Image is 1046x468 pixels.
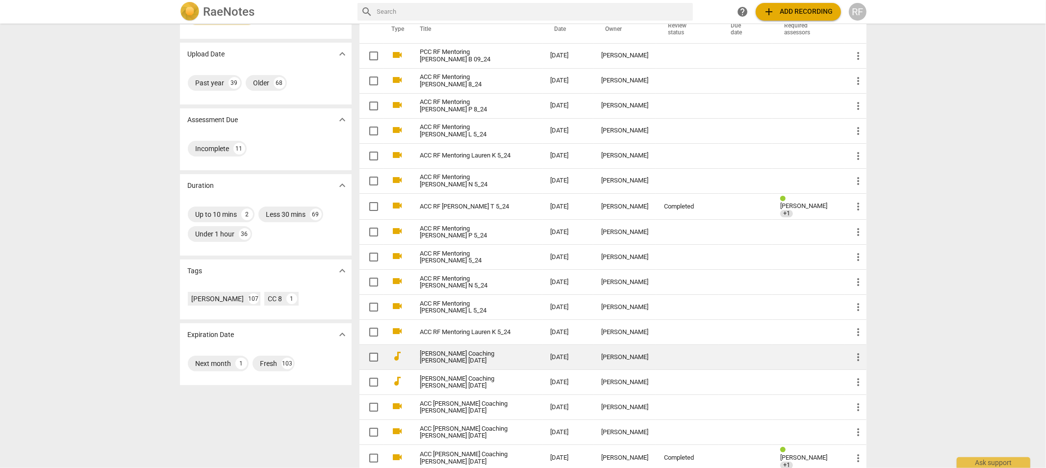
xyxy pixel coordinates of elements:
[853,376,865,388] span: more_vert
[420,49,515,63] a: PCC RF Mentoring [PERSON_NAME] B 09_24
[196,144,230,154] div: Incomplete
[780,210,793,217] span: +1
[601,329,648,336] div: [PERSON_NAME]
[392,225,404,237] span: videocam
[542,68,593,93] td: [DATE]
[420,300,515,315] a: ACC RF Mentoring [PERSON_NAME] L 5_24
[734,3,752,21] a: Help
[196,209,237,219] div: Up to 10 mins
[853,201,865,212] span: more_vert
[542,168,593,193] td: [DATE]
[542,93,593,118] td: [DATE]
[392,425,404,437] span: videocam
[756,3,841,21] button: Upload
[542,16,593,43] th: Date
[542,420,593,445] td: [DATE]
[392,99,404,111] span: videocam
[601,354,648,361] div: [PERSON_NAME]
[392,275,404,287] span: videocam
[542,43,593,68] td: [DATE]
[853,301,865,313] span: more_vert
[233,143,245,155] div: 11
[737,6,749,18] span: help
[188,115,238,125] p: Assessment Due
[780,195,790,203] span: Review status: completed
[719,16,773,43] th: Due date
[336,48,348,60] span: expand_more
[853,351,865,363] span: more_vert
[408,16,543,43] th: Title
[853,251,865,263] span: more_vert
[392,300,404,312] span: videocam
[392,49,404,61] span: videocam
[188,266,203,276] p: Tags
[420,74,515,88] a: ACC RF Mentoring [PERSON_NAME] 8_24
[853,401,865,413] span: more_vert
[310,208,322,220] div: 69
[420,275,515,290] a: ACC RF Mentoring [PERSON_NAME] N 5_24
[180,2,200,22] img: Logo
[335,112,350,127] button: Show more
[542,143,593,168] td: [DATE]
[196,78,225,88] div: Past year
[281,358,293,369] div: 103
[254,78,270,88] div: Older
[601,229,648,236] div: [PERSON_NAME]
[853,150,865,162] span: more_vert
[601,177,648,184] div: [PERSON_NAME]
[336,114,348,126] span: expand_more
[188,330,234,340] p: Expiration Date
[241,208,253,220] div: 2
[601,279,648,286] div: [PERSON_NAME]
[239,228,251,240] div: 36
[601,52,648,59] div: [PERSON_NAME]
[392,375,404,387] span: audiotrack
[853,100,865,112] span: more_vert
[853,175,865,187] span: more_vert
[180,2,350,22] a: LogoRaeNotes
[420,203,515,210] a: ACC RF [PERSON_NAME] T 5_24
[204,5,255,19] h2: RaeNotes
[392,325,404,337] span: videocam
[542,245,593,270] td: [DATE]
[542,118,593,143] td: [DATE]
[593,16,656,43] th: Owner
[235,358,247,369] div: 1
[196,229,235,239] div: Under 1 hour
[853,452,865,464] span: more_vert
[392,200,404,211] span: videocam
[601,454,648,462] div: [PERSON_NAME]
[853,50,865,62] span: more_vert
[780,454,827,461] span: [PERSON_NAME]
[229,77,240,89] div: 39
[274,77,285,89] div: 68
[392,350,404,362] span: audiotrack
[188,49,225,59] p: Upload Date
[420,174,515,188] a: ACC RF Mentoring [PERSON_NAME] N 5_24
[361,6,373,18] span: search
[601,404,648,411] div: [PERSON_NAME]
[392,400,404,412] span: videocam
[601,102,648,109] div: [PERSON_NAME]
[392,124,404,136] span: videocam
[248,293,259,304] div: 107
[542,270,593,295] td: [DATE]
[420,329,515,336] a: ACC RF Mentoring Lauren K 5_24
[192,294,244,304] div: [PERSON_NAME]
[853,226,865,238] span: more_vert
[601,304,648,311] div: [PERSON_NAME]
[335,178,350,193] button: Show more
[780,202,827,209] span: [PERSON_NAME]
[392,250,404,262] span: videocam
[780,446,790,454] span: Review status: completed
[392,74,404,86] span: videocam
[420,152,515,159] a: ACC RF Mentoring Lauren K 5_24
[392,451,404,463] span: videocam
[772,16,844,43] th: Required assessors
[542,220,593,245] td: [DATE]
[335,47,350,61] button: Show more
[849,3,867,21] button: RF
[266,209,306,219] div: Less 30 mins
[420,124,515,138] a: ACC RF Mentoring [PERSON_NAME] L 5_24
